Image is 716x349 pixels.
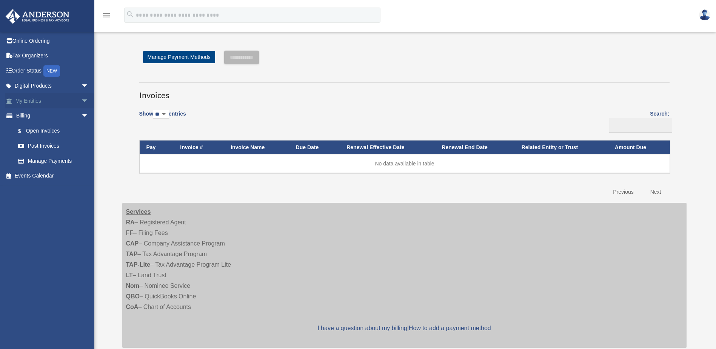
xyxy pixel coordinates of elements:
[126,261,151,268] strong: TAP-Lite
[5,48,100,63] a: Tax Organizers
[607,184,639,200] a: Previous
[102,11,111,20] i: menu
[22,127,26,136] span: $
[122,203,687,348] div: – Registered Agent – Filing Fees – Company Assistance Program – Tax Advantage Program – Tax Advan...
[607,109,670,133] label: Search:
[139,82,670,101] h3: Invoices
[143,51,215,63] a: Manage Payment Methods
[5,79,100,94] a: Digital Productsarrow_drop_down
[5,63,100,79] a: Order StatusNEW
[126,219,135,225] strong: RA
[340,141,435,154] th: Renewal Effective Date: activate to sort column ascending
[126,304,139,310] strong: CoA
[126,251,138,257] strong: TAP
[5,168,100,184] a: Events Calendar
[126,230,134,236] strong: FF
[317,325,407,331] a: I have a question about my billing
[515,141,608,154] th: Related Entity or Trust: activate to sort column ascending
[224,141,289,154] th: Invoice Name: activate to sort column ascending
[126,272,133,278] strong: LT
[139,109,186,127] label: Show entries
[153,110,169,119] select: Showentries
[126,208,151,215] strong: Services
[609,118,672,133] input: Search:
[11,123,92,139] a: $Open Invoices
[173,141,224,154] th: Invoice #: activate to sort column ascending
[126,323,683,334] p: |
[126,293,140,300] strong: QBO
[435,141,514,154] th: Renewal End Date: activate to sort column ascending
[608,141,670,154] th: Amount Due: activate to sort column ascending
[81,108,96,124] span: arrow_drop_down
[5,93,100,108] a: My Entitiesarrow_drop_down
[140,141,174,154] th: Pay: activate to sort column descending
[3,9,72,24] img: Anderson Advisors Platinum Portal
[126,283,140,289] strong: Nom
[11,139,96,154] a: Past Invoices
[5,33,100,48] a: Online Ordering
[81,79,96,94] span: arrow_drop_down
[126,240,139,247] strong: CAP
[645,184,667,200] a: Next
[81,93,96,109] span: arrow_drop_down
[289,141,340,154] th: Due Date: activate to sort column ascending
[409,325,491,331] a: How to add a payment method
[11,153,96,168] a: Manage Payments
[102,13,111,20] a: menu
[126,10,134,19] i: search
[140,154,670,173] td: No data available in table
[699,9,710,20] img: User Pic
[5,108,96,124] a: Billingarrow_drop_down
[43,65,60,77] div: NEW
